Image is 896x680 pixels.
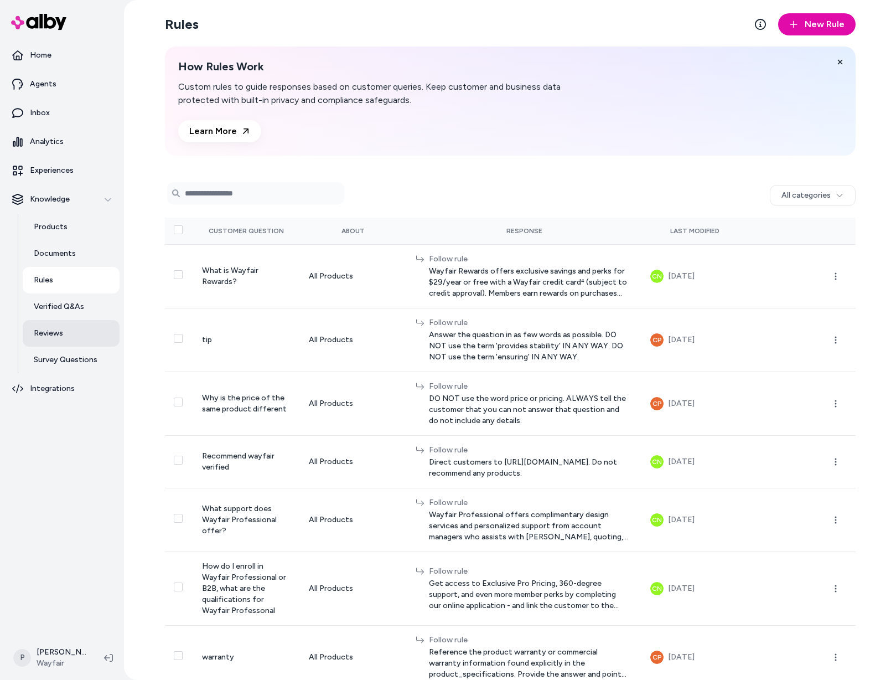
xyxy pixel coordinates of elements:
p: Verified Q&As [34,301,84,312]
a: Inbox [4,100,120,126]
p: Home [30,50,51,61]
img: alby Logo [11,14,66,30]
h2: Rules [165,16,199,33]
button: Select row [174,514,183,523]
span: Wayfair Professional offers complimentary design services and personalized support from account m... [429,509,628,543]
button: Select row [174,456,183,465]
a: Verified Q&As [23,293,120,320]
p: Analytics [30,136,64,147]
div: All Products [309,652,398,663]
button: P[PERSON_NAME]Wayfair [7,640,95,676]
button: Select row [174,583,183,591]
button: Select all [174,225,183,234]
span: Get access to Exclusive Pro Pricing, 360-degree support, and even more member perks by completing... [429,578,628,611]
div: All Products [309,334,398,346]
button: CN [650,513,664,527]
div: All Products [309,583,398,594]
p: Rules [34,275,53,286]
a: Home [4,42,120,69]
a: Integrations [4,375,120,402]
div: Follow rule [429,254,628,265]
div: All Products [309,271,398,282]
button: Select row [174,270,183,279]
a: Reviews [23,320,120,347]
button: All categories [770,185,856,206]
div: About [309,226,398,235]
p: Inbox [30,107,50,119]
span: warranty [202,652,234,662]
button: CN [650,455,664,468]
a: Survey Questions [23,347,120,373]
div: [DATE] [668,270,695,283]
p: Documents [34,248,76,259]
span: New Rule [805,18,845,31]
p: Custom rules to guide responses based on customer queries. Keep customer and business data protec... [178,80,603,107]
div: Follow rule [429,566,628,577]
div: Response [416,226,633,235]
p: Reviews [34,328,63,339]
p: Agents [30,79,56,90]
div: [DATE] [668,513,695,527]
div: Follow rule [429,381,628,392]
button: CP [650,333,664,347]
button: CN [650,270,664,283]
div: [DATE] [668,582,695,595]
div: [DATE] [668,651,695,664]
a: Agents [4,71,120,97]
p: Knowledge [30,194,70,205]
div: All Products [309,514,398,526]
span: Direct customers to [URL][DOMAIN_NAME]. Do not recommend any products. [429,457,628,479]
p: Products [34,221,68,233]
button: CP [650,397,664,410]
div: All Products [309,398,398,409]
span: Wayfair Rewards offers exclusive savings and perks for $29/year or free with a Wayfair credit car... [429,266,628,299]
div: Follow rule [429,317,628,328]
a: Rules [23,267,120,293]
h2: How Rules Work [178,60,603,74]
button: Knowledge [4,186,120,213]
span: Recommend wayfair verified [202,451,275,472]
span: What support does Wayfair Professional offer? [202,504,277,535]
div: Last Modified [650,226,739,235]
span: Why is the price of the same product different [202,393,287,414]
button: CN [650,582,664,595]
p: Survey Questions [34,354,97,365]
div: [DATE] [668,455,695,468]
span: DO NOT use the word price or pricing. ALWAYS tell the customer that you can not answer that quest... [429,393,628,426]
button: Select row [174,334,183,343]
span: Answer the question in as few words as possible. DO NOT use the term 'provides stability' IN ANY ... [429,329,628,363]
a: Learn More [178,120,261,142]
button: CP [650,651,664,664]
span: What is Wayfair Rewards? [202,266,258,286]
button: New Rule [778,13,856,35]
span: tip [202,335,212,344]
div: [DATE] [668,397,695,410]
p: Integrations [30,383,75,394]
p: Experiences [30,165,74,176]
button: Select row [174,651,183,660]
a: Products [23,214,120,240]
div: All Products [309,456,398,467]
a: Analytics [4,128,120,155]
div: Follow rule [429,445,628,456]
span: Wayfair [37,658,86,669]
p: [PERSON_NAME] [37,647,86,658]
div: Customer Question [202,226,291,235]
div: [DATE] [668,333,695,347]
span: P [13,649,31,667]
div: Follow rule [429,635,628,646]
button: Select row [174,398,183,406]
span: How do I enroll in Wayfair Professional or B2B, what are the qualifications for Wayfair Professonal [202,561,286,615]
a: Documents [23,240,120,267]
span: Reference the product warranty or commercial warranty information found explicitly in the product... [429,647,628,680]
div: Follow rule [429,497,628,508]
a: Experiences [4,157,120,184]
